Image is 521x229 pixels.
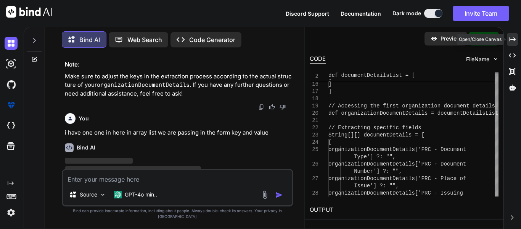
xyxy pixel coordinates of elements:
[457,34,504,45] div: Open/Close Canvas
[189,35,235,44] p: Code Generator
[275,191,283,199] img: icon
[310,132,318,139] div: 23
[310,139,318,146] div: 24
[79,115,89,122] h6: You
[305,201,503,219] h2: OUTPUT
[328,139,331,145] span: [
[328,74,331,80] span: [
[310,55,326,64] div: CODE
[328,72,415,78] span: def documentDetailsList = [
[328,125,421,131] span: // Extracting specific fields
[65,158,133,164] span: ‌
[431,35,437,42] img: preview
[65,128,292,137] p: i have one one in here in array list we are passing in the form key and value
[5,57,18,70] img: darkAi-studio
[310,161,318,168] div: 26
[354,154,396,160] span: Type'] ?: "",
[354,168,402,174] span: Number'] ?: "",
[310,190,318,197] div: 28
[5,78,18,91] img: githubDark
[328,88,331,94] span: ]
[79,35,100,44] p: Bind AI
[489,110,508,116] span: ist[0]
[341,10,381,17] span: Documentation
[310,95,318,102] div: 18
[354,183,399,189] span: Issue'] ?: "",
[125,191,157,198] p: GPT-4o min..
[5,119,18,132] img: cloudideIcon
[310,73,318,81] div: 15
[492,56,499,62] img: chevron down
[310,102,318,110] div: 19
[328,110,489,116] span: def organizationDocumentDetails = documentDetailsL
[286,10,329,17] span: Discord Support
[310,88,318,95] div: 17
[5,37,18,50] img: darkChat
[328,103,489,109] span: // Accessing the first organization document detai
[310,110,318,117] div: 20
[258,104,264,110] img: copy
[328,146,463,153] span: organizationDocumentDetails['PRC - Documen
[65,72,292,98] p: Make sure to adjust the keys in the extraction process according to the actual structure of your ...
[463,146,466,153] span: t
[62,208,293,219] p: Bind can provide inaccurate information, including about people. Always double-check its answers....
[489,103,495,109] span: ls
[5,206,18,219] img: settings
[441,35,461,42] p: Preview
[328,175,463,182] span: organizationDocumentDetails['PRC - Place o
[310,73,318,80] span: 2
[65,60,292,69] h3: Note:
[310,146,318,153] div: 25
[453,6,509,21] button: Invite Team
[100,192,106,198] img: Pick Models
[80,191,97,198] p: Source
[463,161,466,167] span: t
[5,99,18,112] img: premium
[466,55,489,63] span: FileName
[328,132,425,138] span: String[][] documentDetails = [
[65,166,201,172] span: ‌
[463,175,466,182] span: f
[286,10,329,18] button: Discord Support
[310,175,318,182] div: 27
[280,104,286,110] img: dislike
[392,10,421,17] span: Dark mode
[310,81,318,88] div: 16
[328,190,463,196] span: organizationDocumentDetails['PRC - Issuing
[97,81,190,89] code: organizationDocumentDetails
[310,117,318,124] div: 21
[341,10,381,18] button: Documentation
[260,190,269,199] img: attachment
[77,144,95,151] h6: Bind AI
[328,81,331,87] span: ]
[114,191,122,198] img: GPT-4o mini
[6,6,52,18] img: Bind AI
[328,161,463,167] span: organizationDocumentDetails['PRC - Documen
[310,124,318,132] div: 22
[127,35,162,44] p: Web Search
[269,104,275,110] img: like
